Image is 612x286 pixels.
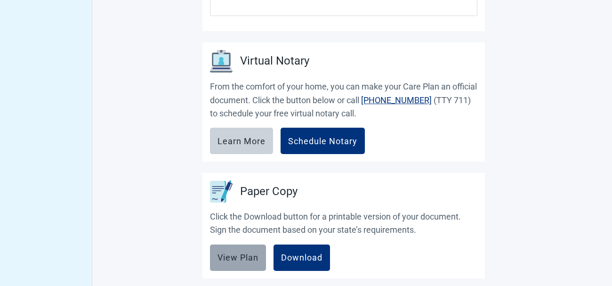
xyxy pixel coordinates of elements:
button: View Plan [210,245,266,271]
a: [PHONE_NUMBER] [361,95,432,105]
button: Schedule Notary [281,128,365,154]
p: From the comfort of your home, you can make your Care Plan an official document. Click the button... [210,80,477,120]
p: Click the Download button for a printable version of your document. Sign the document based on yo... [210,210,477,237]
div: Download [281,253,322,262]
img: Paper Copy [210,180,233,203]
div: View Plan [217,253,258,262]
div: Schedule Notary [288,136,357,146]
img: Virtual Notary [210,50,233,73]
button: Learn More [210,128,273,154]
h2: Paper Copy [240,183,298,201]
button: Download [274,245,330,271]
h3: Virtual Notary [240,52,309,70]
div: Learn More [217,136,266,146]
